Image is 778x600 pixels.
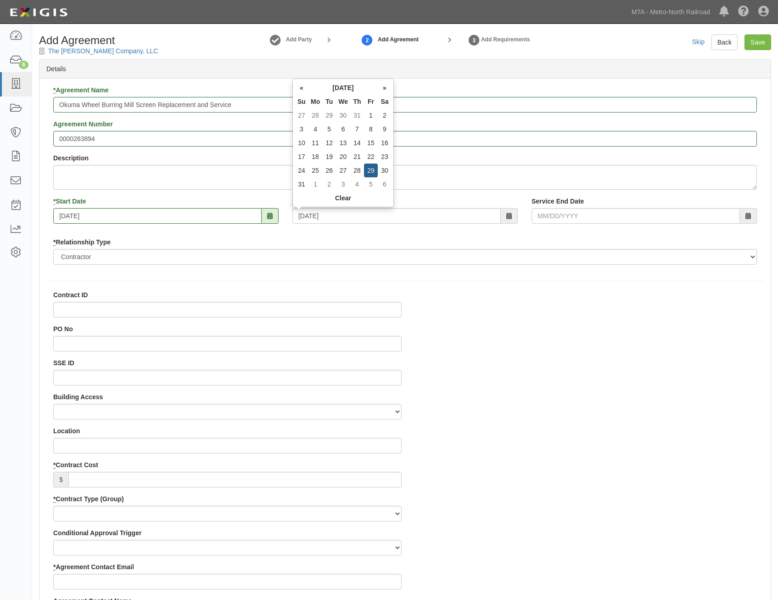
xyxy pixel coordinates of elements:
th: Clear [295,191,392,205]
strong: Add Requirements [481,36,530,43]
strong: 3 [467,35,481,46]
label: Contract Type (Group) [53,494,124,504]
a: Set Requirements [467,30,481,50]
td: 27 [295,108,308,122]
th: Su [295,95,308,108]
td: 29 [364,164,378,177]
img: logo-5460c22ac91f19d4615b14bd174203de0afe785f0fc80cf4dbbc73dc1793850b.png [7,4,70,21]
label: Contract Cost [53,460,98,470]
td: 11 [308,136,322,150]
td: 28 [308,108,322,122]
label: Service End Date [532,197,584,206]
td: 26 [322,164,336,177]
td: 15 [364,136,378,150]
td: 19 [322,150,336,164]
label: SSE ID [53,358,74,368]
a: Skip [692,38,705,45]
td: 31 [350,108,364,122]
abbr: required [53,461,56,469]
label: Description [53,153,89,163]
i: Help Center - Complianz [738,6,749,17]
td: 2 [322,177,336,191]
th: Sa [378,95,392,108]
a: Add Agreement [360,30,374,50]
input: MM/DD/YYYY [53,208,262,224]
input: MM/DD/YYYY [532,208,740,224]
span: $ [53,472,68,487]
td: 13 [336,136,350,150]
label: Agreement Name [53,85,109,95]
td: 1 [364,108,378,122]
th: Tu [322,95,336,108]
abbr: required [53,238,56,246]
a: Add Party [286,36,312,44]
td: 2 [378,108,392,122]
td: 25 [308,164,322,177]
td: 3 [295,122,308,136]
div: Details [39,60,771,79]
label: Relationship Type [53,238,111,247]
td: 30 [378,164,392,177]
td: 10 [295,136,308,150]
td: 27 [336,164,350,177]
abbr: required [53,563,56,571]
td: 5 [364,177,378,191]
strong: Add Agreement [378,36,419,44]
th: Mo [308,95,322,108]
input: MM/DD/YYYY [292,208,501,224]
td: 21 [350,150,364,164]
td: 22 [364,150,378,164]
td: 3 [336,177,350,191]
abbr: required [53,86,56,94]
td: 8 [364,122,378,136]
label: Conditional Approval Trigger [53,528,141,538]
td: 23 [378,150,392,164]
td: 1 [308,177,322,191]
label: Contract ID [53,290,88,300]
td: 4 [350,177,364,191]
label: PO No [53,324,73,334]
td: 31 [295,177,308,191]
td: 20 [336,150,350,164]
td: 29 [322,108,336,122]
td: 12 [322,136,336,150]
abbr: required [53,198,56,205]
strong: Add Party [286,36,312,43]
td: 6 [336,122,350,136]
div: 6 [19,61,28,69]
th: We [336,95,350,108]
th: [DATE] [308,81,378,95]
h1: Add Agreement [39,34,205,46]
td: 18 [308,150,322,164]
a: Back [711,34,738,50]
td: 4 [308,122,322,136]
th: Fr [364,95,378,108]
th: » [378,81,392,95]
td: 9 [378,122,392,136]
th: « [295,81,308,95]
a: MTA - Metro-North Railroad [627,3,715,21]
td: 24 [295,164,308,177]
td: 28 [350,164,364,177]
td: 17 [295,150,308,164]
td: 7 [350,122,364,136]
td: 16 [378,136,392,150]
label: Start Date [53,197,86,206]
td: 6 [378,177,392,191]
label: Location [53,426,80,436]
label: Agreement Contact Email [53,562,134,572]
label: Agreement Number [53,119,113,129]
abbr: required [53,495,56,503]
a: Save [744,34,771,50]
td: 14 [350,136,364,150]
a: The [PERSON_NAME] Company, LLC [48,47,158,55]
strong: 2 [360,35,374,46]
th: Th [350,95,364,108]
td: 30 [336,108,350,122]
td: 5 [322,122,336,136]
label: Building Access [53,392,103,402]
